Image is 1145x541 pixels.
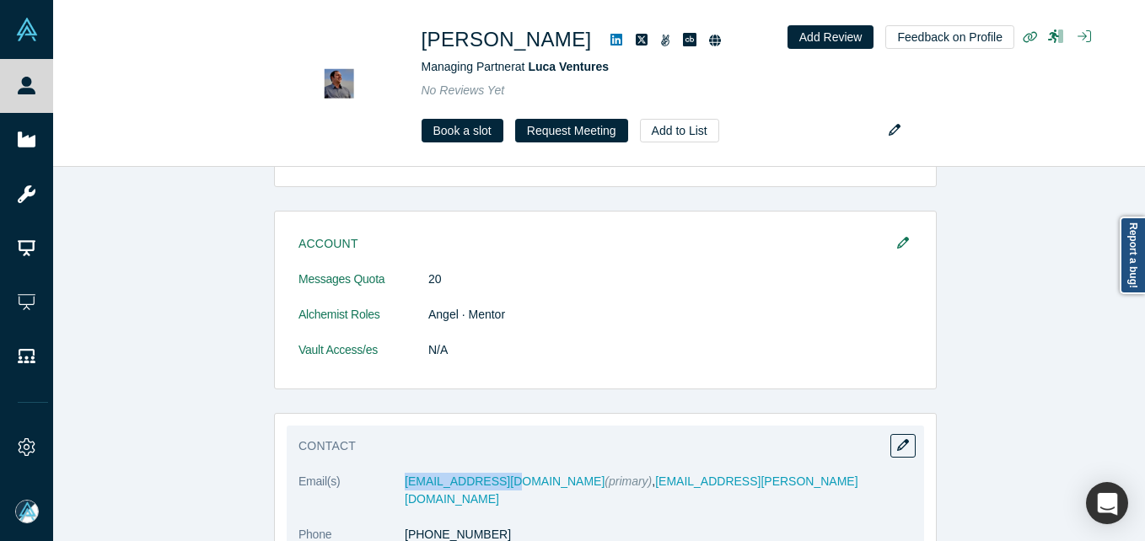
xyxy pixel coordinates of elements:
h1: [PERSON_NAME] [422,24,592,55]
span: Managing Partner at [422,60,610,73]
dt: Alchemist Roles [298,306,428,341]
dd: 20 [428,270,912,288]
span: (primary) [605,474,652,488]
span: No Reviews Yet [422,83,505,97]
dd: N/A [428,341,912,359]
a: Report a bug! [1120,217,1145,294]
img: Alchemist Vault Logo [15,18,39,41]
img: Mia Scott's Account [15,500,39,523]
img: Gil Silberman's Profile Image [280,24,398,142]
button: Feedback on Profile [885,25,1014,49]
a: [EMAIL_ADDRESS][PERSON_NAME][DOMAIN_NAME] [405,474,858,506]
a: Book a slot [422,119,503,142]
dt: Vault Access/es [298,341,428,377]
dd: Angel · Mentor [428,306,912,324]
dt: Messages Quota [298,270,428,306]
button: Request Meeting [515,119,628,142]
dd: , [405,473,912,508]
a: [PHONE_NUMBER] [405,528,511,541]
h3: Account [298,235,889,253]
button: Add Review [788,25,874,49]
button: Add to List [640,119,719,142]
h3: Contact [298,437,889,455]
a: Luca Ventures [528,60,609,73]
a: [EMAIL_ADDRESS][DOMAIN_NAME] [405,474,605,488]
dt: Email(s) [298,473,405,526]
